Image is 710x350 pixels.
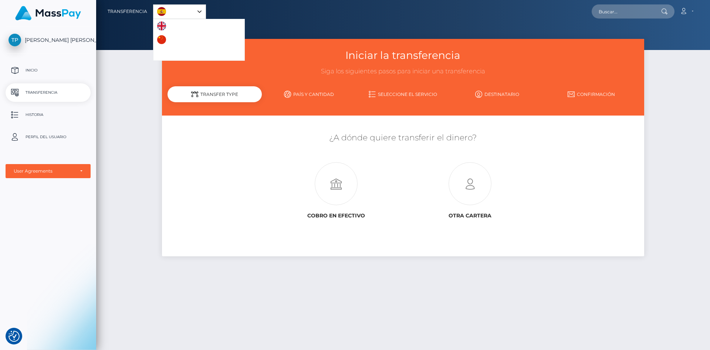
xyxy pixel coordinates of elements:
a: Seleccione el servicio [356,88,450,101]
img: Revisit consent button [9,331,20,342]
span: [PERSON_NAME] [PERSON_NAME] Pusculita [6,37,91,43]
h3: Siga los siguientes pasos para iniciar una transferencia [168,67,638,76]
div: Language [153,4,206,19]
div: User Agreements [14,168,74,174]
input: Buscar... [592,4,661,19]
p: Transferencia [9,87,88,98]
div: Transfer Type [168,86,262,102]
p: Inicio [9,65,88,76]
a: Inicio [6,61,91,80]
h6: Cobro en efectivo [275,213,398,219]
a: Confirmación [544,88,639,101]
img: MassPay [15,6,81,20]
a: Español [153,5,206,19]
p: Perfil del usuario [9,131,88,143]
button: Consent Preferences [9,331,20,342]
p: Historia [9,109,88,120]
h6: Otra cartera [409,213,531,219]
aside: Language selected: Español [153,4,206,19]
a: País y cantidad [262,88,356,101]
a: Transferencia [108,4,147,19]
ul: Language list [153,19,245,61]
a: 中文 (简体) [153,33,199,47]
a: Historia [6,106,91,124]
a: English [153,19,194,33]
button: User Agreements [6,164,91,178]
h5: ¿A dónde quiere transferir el dinero? [168,132,638,144]
h3: Iniciar la transferencia [168,48,638,63]
a: Destinatario [450,88,544,101]
a: Português ([GEOGRAPHIC_DATA]) [153,47,244,60]
a: Transferencia [6,83,91,102]
a: Perfil del usuario [6,128,91,146]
